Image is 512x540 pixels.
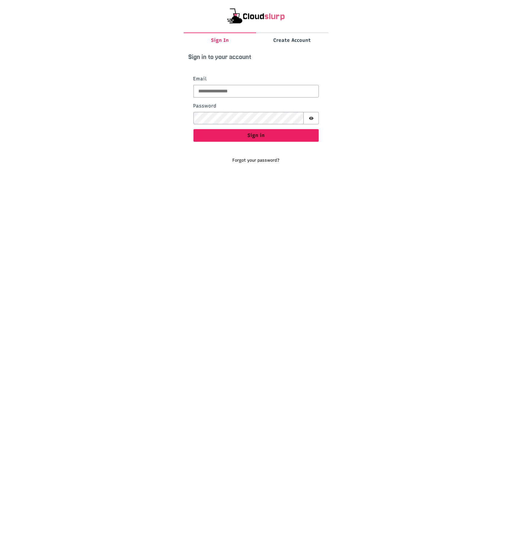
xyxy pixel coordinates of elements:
[193,129,319,142] button: Sign in
[191,7,321,25] img: cloudslurp-text.png
[184,33,256,48] button: Sign In
[189,52,324,62] h1: Sign in to your account
[193,102,319,110] label: Password
[256,33,328,48] button: Create Account
[304,112,319,124] button: Show password
[193,75,319,82] label: Email
[232,178,280,184] a: Go to Landing Page
[229,155,284,166] button: Forgot your password?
